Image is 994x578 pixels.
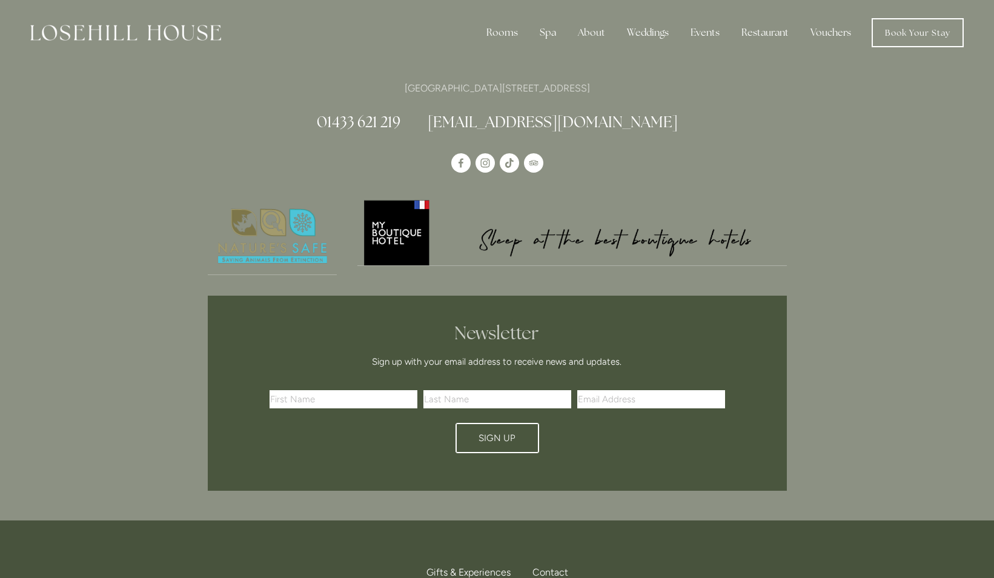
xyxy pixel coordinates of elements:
img: Losehill House [30,25,221,41]
div: About [568,21,615,45]
a: TripAdvisor [524,153,543,173]
div: Restaurant [732,21,798,45]
input: Last Name [423,390,571,408]
a: 01433 621 219 [317,112,400,131]
a: Instagram [475,153,495,173]
div: Events [681,21,729,45]
img: My Boutique Hotel - Logo [357,198,787,265]
a: TikTok [500,153,519,173]
img: Nature's Safe - Logo [208,198,337,274]
a: Book Your Stay [872,18,964,47]
div: Spa [530,21,566,45]
div: Rooms [477,21,528,45]
a: My Boutique Hotel - Logo [357,198,787,266]
input: Email Address [577,390,725,408]
p: Sign up with your email address to receive news and updates. [274,354,721,369]
span: Sign Up [479,433,515,443]
a: Losehill House Hotel & Spa [451,153,471,173]
input: First Name [270,390,417,408]
button: Sign Up [456,423,539,453]
p: [GEOGRAPHIC_DATA][STREET_ADDRESS] [208,80,787,96]
div: Weddings [617,21,678,45]
span: Gifts & Experiences [426,566,511,578]
a: Nature's Safe - Logo [208,198,337,275]
h2: Newsletter [274,322,721,344]
a: [EMAIL_ADDRESS][DOMAIN_NAME] [428,112,678,131]
a: Vouchers [801,21,861,45]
